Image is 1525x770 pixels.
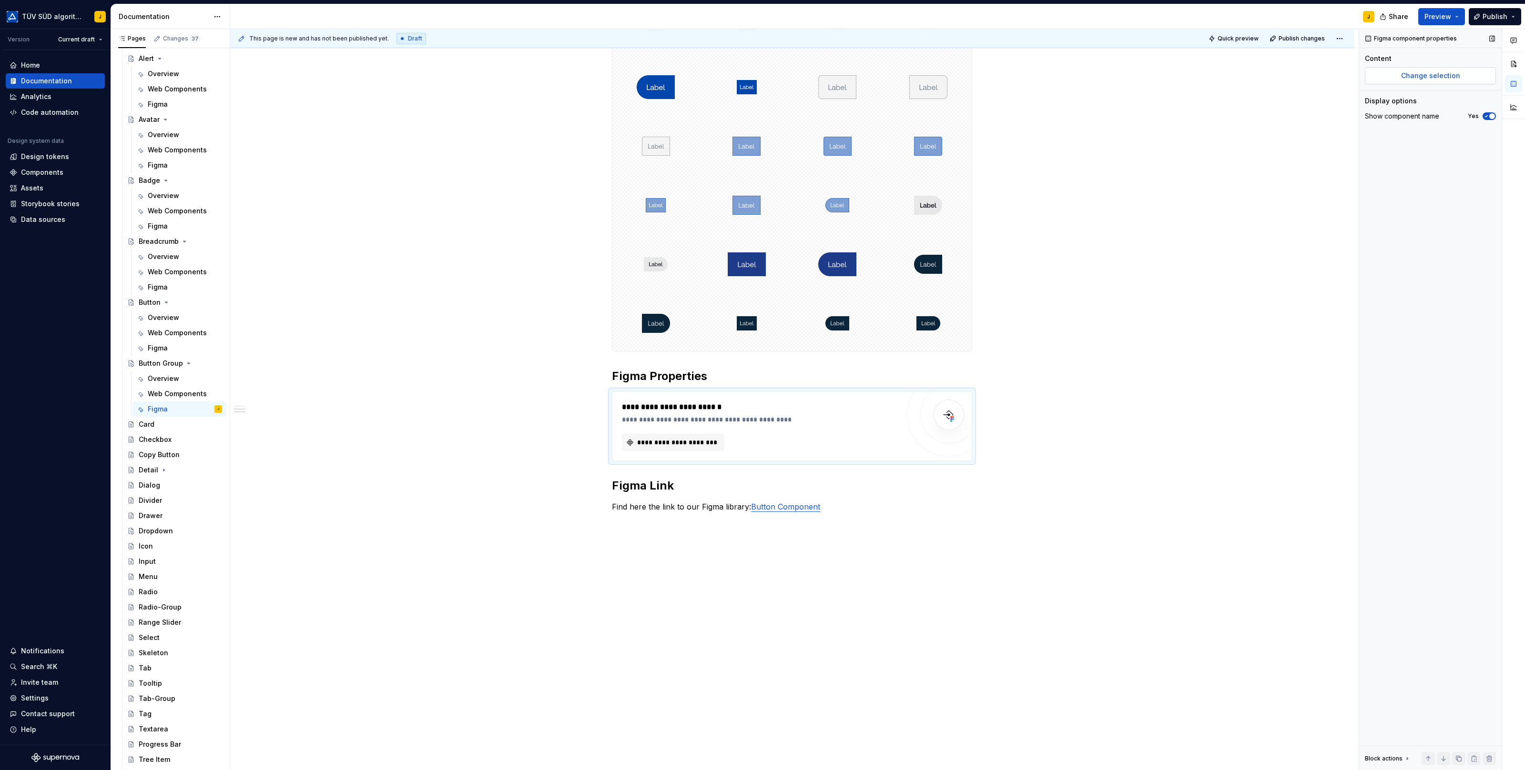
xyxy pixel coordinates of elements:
a: Figma [132,97,226,112]
div: TÜV SÜD algorithm [22,12,83,21]
button: Publish [1469,8,1521,25]
a: Home [6,58,105,73]
div: Select [139,633,160,642]
div: Search ⌘K [21,662,57,671]
div: Figma [148,160,168,170]
div: Range Slider [139,618,181,627]
div: Components [21,168,63,177]
a: Overview [132,127,226,142]
a: Design tokens [6,149,105,164]
div: J [99,13,102,20]
a: Radio-Group [123,600,226,615]
a: Figma [132,219,226,234]
a: Input [123,554,226,569]
a: Progress Bar [123,737,226,752]
span: Publish [1483,12,1507,21]
a: Textarea [123,721,226,737]
a: Invite team [6,675,105,690]
a: Radio [123,584,226,600]
a: Avatar [123,112,226,127]
div: Checkbox [139,435,172,444]
a: Figma [132,158,226,173]
a: Web Components [132,142,226,158]
div: Overview [148,69,179,79]
div: Card [139,420,154,429]
div: Avatar [139,115,160,124]
a: Web Components [132,264,226,280]
div: Documentation [21,76,72,86]
a: Breadcrumb [123,234,226,249]
div: Badge [139,176,160,185]
div: Radio [139,587,158,597]
div: Overview [148,374,179,383]
a: Web Components [132,325,226,340]
p: Find here the link to our Figma library: [612,501,972,512]
div: Documentation [119,12,209,21]
div: Invite team [21,678,58,687]
a: FigmaJ [132,401,226,417]
div: Overview [148,313,179,322]
a: Overview [132,310,226,325]
h2: Figma Link [612,478,972,493]
div: Block actions [1365,755,1403,762]
div: Copy Button [139,450,180,460]
div: Web Components [148,84,207,94]
a: Badge [123,173,226,188]
div: Web Components [148,328,207,338]
a: Storybook stories [6,196,105,211]
a: Skeleton [123,645,226,660]
div: Radio-Group [139,602,182,612]
a: Card [123,417,226,432]
label: Yes [1468,112,1479,120]
button: Publish changes [1267,32,1329,45]
a: Overview [132,188,226,203]
img: b580ff83-5aa9-44e3-bf1e-f2d94e587a2d.png [7,11,18,22]
a: Menu [123,569,226,584]
a: Tag [123,706,226,721]
a: Settings [6,690,105,706]
a: Button [123,295,226,310]
div: Figma [148,404,168,414]
a: Tab-Group [123,691,226,706]
a: Data sources [6,212,105,227]
a: Checkbox [123,432,226,447]
div: Design tokens [21,152,69,161]
button: Share [1375,8,1414,25]
div: Tooltip [139,679,162,688]
a: Copy Button [123,447,226,462]
div: Web Components [148,267,207,277]
div: Icon [139,541,153,551]
div: J [1367,13,1370,20]
div: Settings [21,693,49,703]
button: Notifications [6,643,105,659]
div: J [217,404,219,414]
div: Figma [148,343,168,353]
a: Icon [123,539,226,554]
div: Skeleton [139,648,168,658]
div: Tag [139,709,152,719]
span: Quick preview [1218,35,1259,42]
a: Web Components [132,386,226,401]
a: Assets [6,180,105,196]
a: Overview [132,249,226,264]
div: Divider [139,496,162,505]
div: Tab-Group [139,694,175,703]
div: Changes [163,35,200,42]
div: Notifications [21,646,64,656]
button: Help [6,722,105,737]
button: Contact support [6,706,105,721]
div: Overview [148,252,179,261]
a: Overview [132,66,226,81]
a: Components [6,165,105,180]
a: Figma [132,340,226,356]
h2: Figma Properties [612,369,972,384]
div: Help [21,725,36,734]
div: Data sources [21,215,65,224]
div: Display options [1365,96,1417,106]
a: Button Component [751,502,820,511]
button: Quick preview [1206,32,1263,45]
button: Change selection [1365,67,1496,84]
div: Drawer [139,511,163,520]
div: Storybook stories [21,199,80,209]
div: Web Components [148,206,207,216]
